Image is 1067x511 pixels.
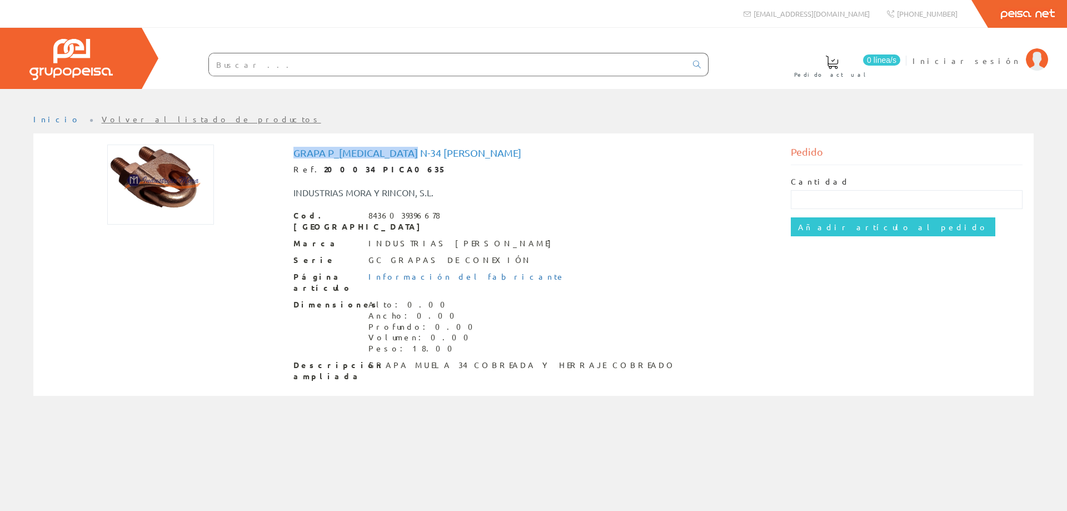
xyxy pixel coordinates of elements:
[293,238,360,249] span: Marca
[293,360,360,382] span: Descripción ampliada
[285,186,575,199] div: INDUSTRIAS MORA Y RINCON, S.L.
[368,321,480,333] div: Profundo: 0.00
[913,46,1048,57] a: Iniciar sesión
[293,210,360,232] span: Cod. [GEOGRAPHIC_DATA]
[29,39,113,80] img: Grupo Peisa
[368,299,480,310] div: Alto: 0.00
[913,55,1020,66] span: Iniciar sesión
[368,310,480,321] div: Ancho: 0.00
[791,217,995,236] input: Añadir artículo al pedido
[368,360,676,371] div: GRAPA MUELA 34 COBREADA Y HERRAJE COBREADO
[102,114,321,124] a: Volver al listado de productos
[368,255,532,266] div: GC GRAPAS DE CONEXIÓN
[33,114,81,124] a: Inicio
[293,271,360,294] span: Página artículo
[293,147,774,158] h1: Grapa P_[MEDICAL_DATA] N-34 [PERSON_NAME]
[863,54,900,66] span: 0 línea/s
[107,145,214,225] img: Foto artículo Grapa P_pica N-34 Mora (192x144)
[791,176,850,187] label: Cantidad
[209,53,686,76] input: Buscar ...
[794,69,870,80] span: Pedido actual
[293,299,360,310] span: Dimensiones
[368,332,480,343] div: Volumen: 0.00
[293,255,360,266] span: Serie
[368,271,565,281] a: Información del fabricante
[754,9,870,18] span: [EMAIL_ADDRESS][DOMAIN_NAME]
[368,238,557,249] div: INDUSTRIAS [PERSON_NAME]
[368,210,440,221] div: 8436039396678
[293,164,774,175] div: Ref.
[897,9,958,18] span: [PHONE_NUMBER]
[791,145,1023,165] div: Pedido
[324,164,447,174] strong: 200034 PICA0635
[368,343,480,354] div: Peso: 18.00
